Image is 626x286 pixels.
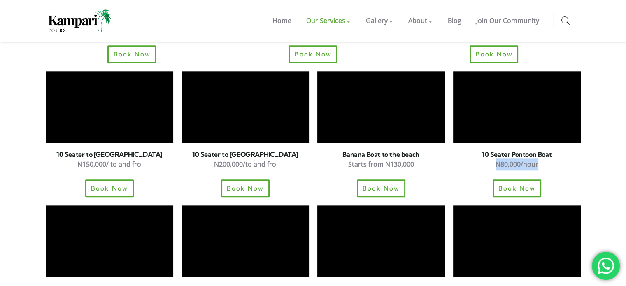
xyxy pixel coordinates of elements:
iframe: 15 seater yatch- 2 hours minimum [317,205,445,277]
span: Book Now [363,185,400,191]
p: Starts from N130,000 [317,158,445,170]
span: Book Now [91,185,128,191]
h6: 10 Seater Pontoon Boat [453,151,581,158]
a: Book Now [221,179,270,197]
h6: Banana Boat to the beach [317,151,445,158]
span: Book Now [113,51,150,57]
a: Book Now [470,45,518,63]
span: Book Now [294,51,331,57]
iframe: 10 seater boat [46,71,173,143]
h6: 10 Seater to [GEOGRAPHIC_DATA] [182,151,309,158]
span: Book Now [475,51,512,57]
iframe: I took a boat ride to light house beach house at Tarkwa bay [182,71,309,143]
span: Our Services [306,16,345,25]
p: N150,000/ to and fro [46,158,173,170]
span: Gallery [366,16,388,25]
span: Join Our Community [476,16,539,25]
a: Book Now [107,45,156,63]
p: N80,000/hour [453,158,581,170]
iframe: 10 seater yatch [46,205,173,277]
a: Book Now [289,45,337,63]
div: 'Get [592,252,620,280]
span: Blog [448,16,461,25]
iframe: To enrich screen reader interactions, please activate Accessibility in Grammarly extension settings [453,71,581,143]
iframe: 15 seater groove yatch cruise [182,205,309,277]
a: Book Now [493,179,541,197]
img: Home [48,9,112,32]
span: About [408,16,427,25]
span: Book Now [227,185,264,191]
span: Book Now [498,185,535,191]
span: Home [272,16,291,25]
h6: 10 Seater to [GEOGRAPHIC_DATA]​ [46,151,173,158]
iframe: 15 seater boat [453,205,581,277]
iframe: Banana boats in Lagos to tarkwa bay, Ilashe beach house, Badagry and Benin republic. [317,71,445,143]
a: Book Now [85,179,134,197]
p: N200,000/to and fro [182,158,309,170]
a: Book Now [357,179,405,197]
